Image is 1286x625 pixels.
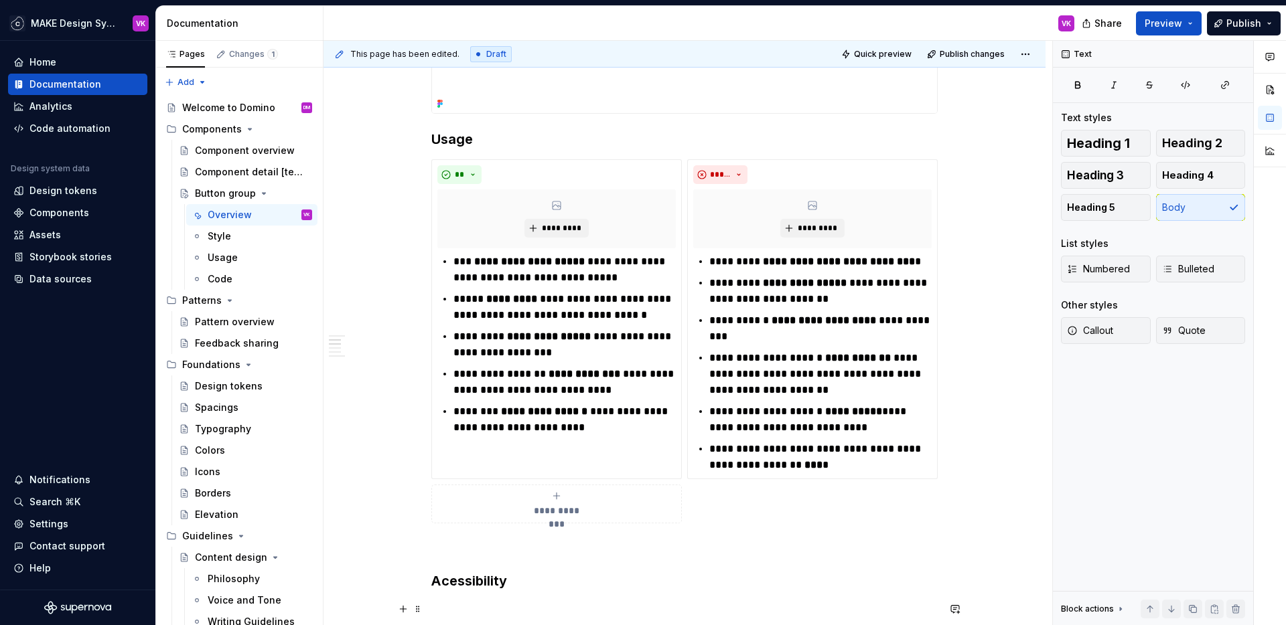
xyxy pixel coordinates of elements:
[29,561,51,575] div: Help
[173,311,317,333] a: Pattern overview
[173,482,317,504] a: Borders
[173,140,317,161] a: Component overview
[1145,17,1182,30] span: Preview
[1061,298,1118,312] div: Other styles
[854,49,912,60] span: Quick preview
[29,539,105,553] div: Contact support
[8,557,147,579] button: Help
[8,118,147,139] a: Code automation
[195,337,279,350] div: Feedback sharing
[161,290,317,311] div: Patterns
[8,491,147,513] button: Search ⌘K
[161,118,317,140] div: Components
[186,590,317,611] a: Voice and Tone
[1061,194,1151,221] button: Heading 5
[267,49,278,60] span: 1
[195,379,263,393] div: Design tokens
[161,354,317,375] div: Foundations
[229,49,278,60] div: Changes
[29,250,112,264] div: Storybook stories
[182,122,242,136] div: Components
[1067,169,1124,182] span: Heading 3
[186,568,317,590] a: Philosophy
[195,165,305,179] div: Component detail [template]
[195,486,231,500] div: Borders
[195,422,251,436] div: Typography
[161,73,211,92] button: Add
[182,294,222,307] div: Patterns
[195,401,238,414] div: Spacings
[8,224,147,246] a: Assets
[195,508,238,521] div: Elevation
[173,333,317,354] a: Feedback sharing
[1061,162,1151,189] button: Heading 3
[182,529,233,543] div: Guidelines
[182,101,275,114] div: Welcome to Domino
[1061,130,1151,157] button: Heading 1
[8,96,147,117] a: Analytics
[29,473,90,486] div: Notifications
[1162,137,1222,150] span: Heading 2
[208,230,231,243] div: Style
[208,594,281,607] div: Voice and Tone
[1061,237,1109,250] div: List styles
[8,246,147,268] a: Storybook stories
[29,122,111,135] div: Code automation
[29,184,97,197] div: Design tokens
[1162,324,1206,337] span: Quote
[208,572,260,586] div: Philosophy
[29,100,72,113] div: Analytics
[1156,130,1246,157] button: Heading 2
[8,74,147,95] a: Documentation
[940,49,1005,60] span: Publish changes
[1067,262,1130,276] span: Numbered
[1067,201,1115,214] span: Heading 5
[1162,169,1214,182] span: Heading 4
[1156,256,1246,282] button: Bulleted
[1061,600,1126,618] div: Block actions
[173,418,317,440] a: Typography
[173,375,317,397] a: Design tokens
[3,9,153,37] button: MAKE Design SystemVK
[1061,317,1151,344] button: Callout
[1226,17,1261,30] span: Publish
[1162,262,1214,276] span: Bulleted
[431,130,938,149] h3: Usage
[208,208,252,221] div: Overview
[177,77,194,88] span: Add
[9,15,25,31] img: f5634f2a-3c0d-4c0b-9dc3-3862a3e014c7.png
[8,52,147,73] a: Home
[186,247,317,268] a: Usage
[1156,317,1246,344] button: Quote
[29,56,56,69] div: Home
[8,535,147,557] button: Contact support
[173,504,317,525] a: Elevation
[173,397,317,418] a: Spacings
[167,17,317,30] div: Documentation
[186,226,317,247] a: Style
[8,202,147,224] a: Components
[182,358,240,371] div: Foundations
[1207,11,1281,35] button: Publish
[350,49,459,60] span: This page has been edited.
[29,206,89,219] div: Components
[208,251,238,264] div: Usage
[29,272,92,286] div: Data sources
[173,161,317,183] a: Component detail [template]
[303,208,310,221] div: VK
[186,268,317,290] a: Code
[8,268,147,290] a: Data sources
[837,45,918,64] button: Quick preview
[195,315,275,329] div: Pattern overview
[1094,17,1122,30] span: Share
[173,183,317,204] a: Button group
[1156,162,1246,189] button: Heading 4
[161,525,317,547] div: Guidelines
[29,78,101,91] div: Documentation
[1067,137,1130,150] span: Heading 1
[136,18,145,29] div: VK
[44,601,111,614] svg: Supernova Logo
[173,461,317,482] a: Icons
[1075,11,1131,35] button: Share
[29,495,80,509] div: Search ⌘K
